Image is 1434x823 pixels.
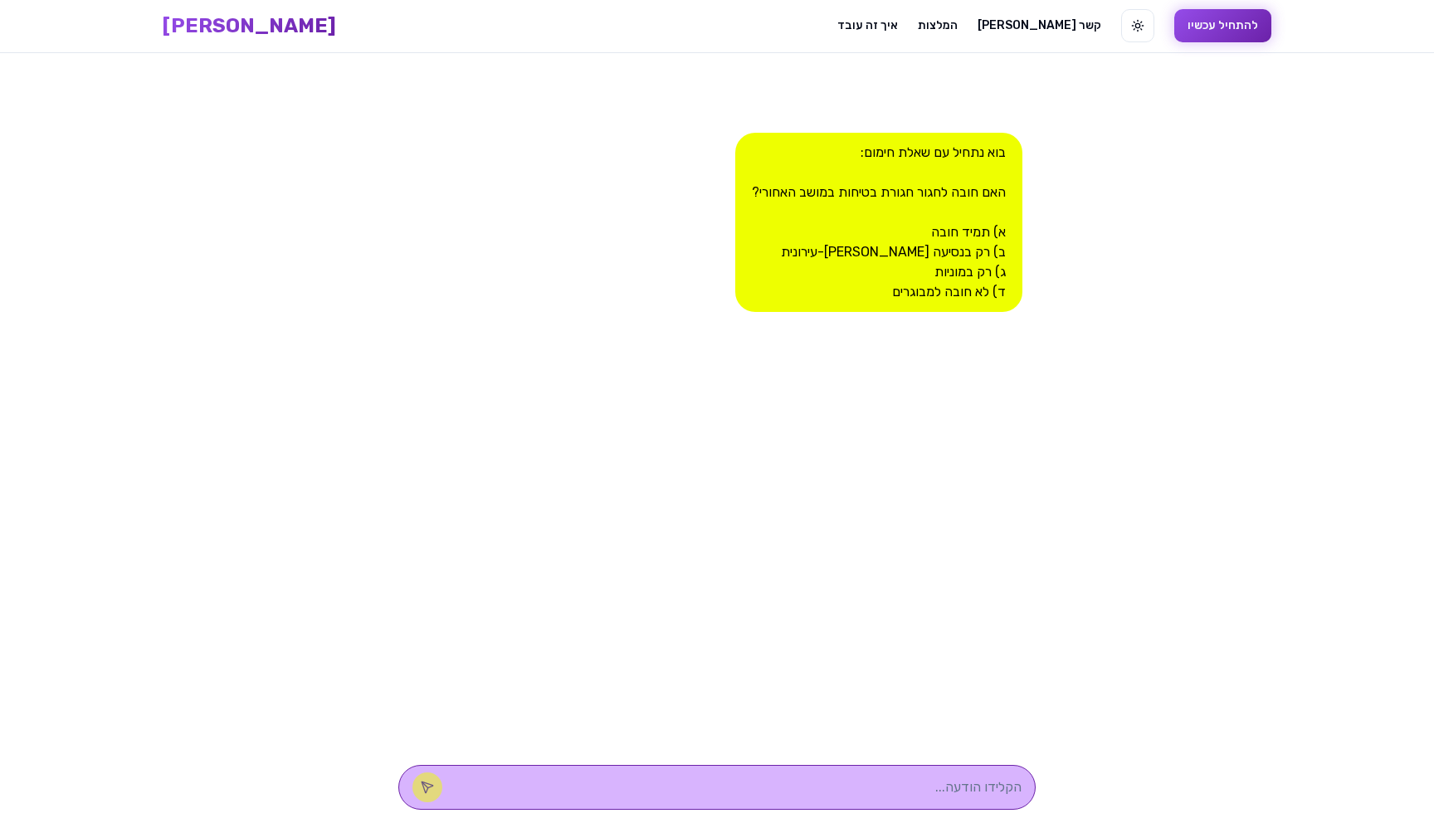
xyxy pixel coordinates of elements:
a: המלצות [918,17,958,34]
button: להתחיל עכשיו [1174,9,1271,42]
a: [PERSON_NAME] [163,12,336,39]
a: איך זה עובד [837,17,898,34]
a: [PERSON_NAME] קשר [978,17,1101,34]
div: בוא נתחיל עם שאלת חימום: האם חובה לחגור חגורת בטיחות במושב האחורי? א) תמיד חובה ב) רק בנסיעה [PER... [735,133,1022,312]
